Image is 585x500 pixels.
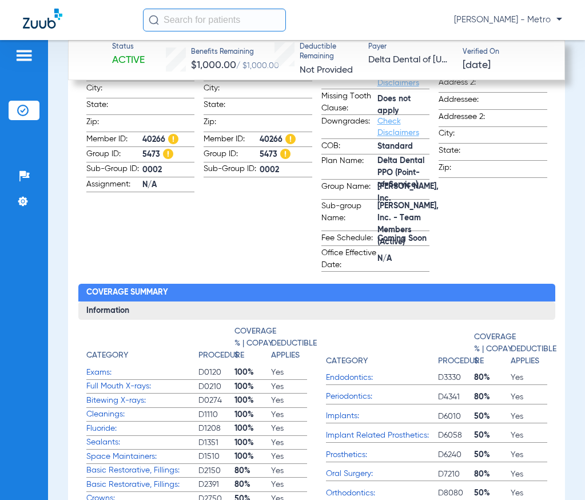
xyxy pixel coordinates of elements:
h4: Deductible Applies [271,338,317,362]
span: Yes [511,411,547,422]
span: Office Effective Date: [321,247,377,271]
span: 80% [474,391,511,403]
span: Group ID: [86,148,142,162]
span: D6058 [438,430,475,441]
h4: Coverage % | Copay $ [234,326,276,362]
span: Sealants: [86,436,198,449]
span: Basic Restorative, Fillings: [86,479,198,491]
span: Orthodontics: [326,487,438,499]
span: Downgrades: [321,116,377,138]
span: Full Mouth X-rays: [86,380,198,392]
span: Prosthetics: [326,449,438,461]
span: Yes [271,381,308,392]
span: 80% [474,372,511,383]
span: N/A [142,179,195,191]
span: City: [204,82,260,98]
span: 80% [234,479,271,490]
span: Yes [511,372,547,383]
span: Yes [511,487,547,499]
span: 100% [234,381,271,392]
span: COB: [321,140,377,154]
h4: Coverage % | Copay $ [474,331,516,367]
app-breakdown-title: Deductible Applies [511,326,547,371]
span: $1,000.00 [191,60,236,70]
span: Not Provided [300,66,353,75]
app-breakdown-title: Procedure [198,326,235,366]
span: 100% [234,409,271,420]
h4: Procedure [438,355,484,367]
app-breakdown-title: Coverage % | Copay $ [474,326,511,371]
span: Payer [368,42,452,53]
input: Search for patients [143,9,286,31]
app-breakdown-title: Category [86,326,198,366]
span: Yes [511,430,547,441]
span: Exams: [86,367,198,379]
span: Cleanings: [86,408,198,420]
span: Yes [271,395,308,406]
span: 50% [474,411,511,422]
h3: Information [78,301,555,320]
img: Hazard [168,134,178,144]
span: [PERSON_NAME], Inc. [377,187,439,199]
app-breakdown-title: Procedure [438,326,475,371]
span: Fluoride: [86,423,198,435]
span: Delta Dental PPO (Point-of-Service) [377,167,430,179]
span: 100% [234,437,271,449]
span: Assignment: [86,178,142,192]
span: City: [439,128,495,143]
span: D2391 [198,479,235,490]
span: D0120 [198,367,235,378]
span: Addressee 2: [439,111,495,126]
span: Benefits Remaining [191,47,279,58]
span: [PERSON_NAME] - Metro [454,14,562,26]
span: D7210 [438,469,475,480]
span: Missing Tooth Clause: [321,90,377,114]
img: Hazard [163,149,173,159]
span: D2150 [198,465,235,477]
span: Yes [271,367,308,378]
app-breakdown-title: Coverage % | Copay $ [234,326,271,366]
span: Yes [271,409,308,420]
span: 80% [234,465,271,477]
span: D0274 [198,395,235,406]
span: D1208 [198,423,235,434]
span: 100% [234,395,271,406]
span: Fee Schedule: [321,232,377,246]
span: Coming Soon [377,233,430,245]
span: Yes [271,479,308,490]
span: 50% [474,449,511,461]
span: [PERSON_NAME], Inc. - Team Members (Active) [377,219,439,231]
span: D3330 [438,372,475,383]
span: Addressee: [439,94,495,109]
a: Check Disclaimers [377,68,419,87]
span: Zip: [439,162,495,177]
span: Sub-Group ID: [86,163,142,177]
span: Status [112,42,145,53]
span: 100% [234,423,271,434]
span: 80% [474,469,511,480]
span: D0210 [198,381,235,392]
span: Member ID: [86,133,142,147]
h4: Category [326,355,368,367]
app-breakdown-title: Deductible Applies [271,326,308,366]
span: 50% [474,430,511,441]
span: Yes [511,391,547,403]
span: Standard [377,141,430,153]
span: Group Name: [321,181,377,199]
span: D6010 [438,411,475,422]
span: N/A [377,253,430,265]
img: Hazard [280,149,290,159]
span: Plan Name: [321,155,377,179]
img: Hazard [285,134,296,144]
img: Search Icon [149,15,159,25]
span: Periodontics: [326,391,438,403]
h4: Category [86,350,128,362]
span: Yes [511,449,547,461]
span: D4341 [438,391,475,403]
span: State: [439,145,495,160]
span: 100% [234,451,271,462]
span: D1110 [198,409,235,420]
span: Yes [511,469,547,480]
span: D1351 [198,437,235,449]
div: Chat Widget [528,445,585,500]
